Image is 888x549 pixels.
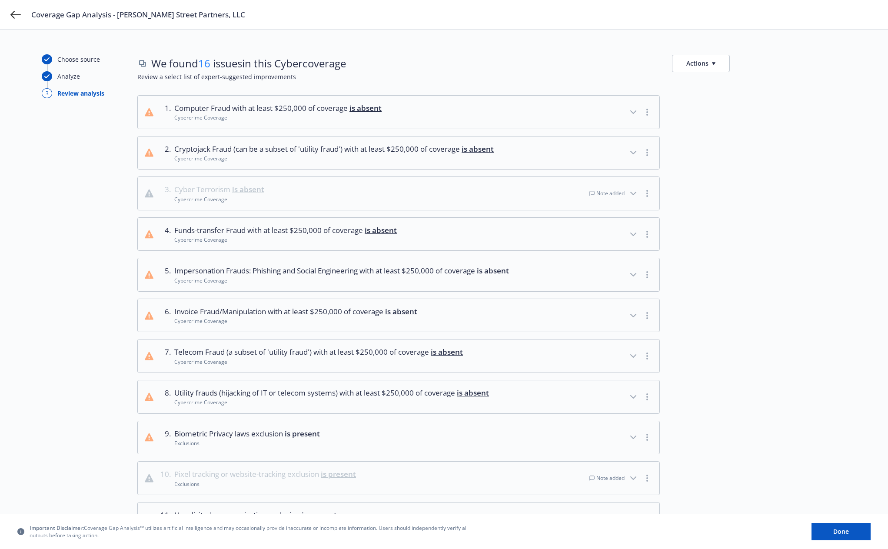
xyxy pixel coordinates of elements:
span: is absent [431,347,463,357]
span: We found issues in this Cyber coverage [151,56,346,71]
div: Cybercrime Coverage [174,155,494,162]
div: 9 . [160,428,171,447]
span: Cyber Terrorism [174,184,264,195]
div: Exclusions [174,480,356,488]
button: 7.Telecom Fraud (a subset of 'utility fraud') with at least $250,000 of coverage is absentCybercr... [138,339,659,373]
div: Note added [589,474,625,482]
div: 1 . [160,103,171,122]
button: 9.Biometric Privacy laws exclusion is presentExclusions [138,421,659,454]
span: Computer Fraud with at least $250,000 of coverage [174,103,382,114]
div: Cybercrime Coverage [174,114,382,121]
button: 1.Computer Fraud with at least $250,000 of coverage is absentCybercrime Coverage [138,96,659,129]
span: Coverage Gap Analysis™ utilizes artificial intelligence and may occasionally provide inaccurate o... [30,524,473,539]
div: Cybercrime Coverage [174,358,463,366]
span: 16 [198,56,210,70]
button: Done [812,523,871,540]
span: Pixel tracking or website-tracking exclusion [174,469,356,480]
span: is absent [462,144,494,154]
div: 4 . [160,225,171,244]
button: 5.Impersonation Frauds: Phishing and Social Engineering with at least $250,000 of coverage is abs... [138,258,659,291]
button: 10.Pixel tracking or website-tracking exclusion is presentExclusionsNote added [138,462,659,495]
div: Choose source [57,55,100,64]
div: 5 . [160,265,171,284]
div: 6 . [160,306,171,325]
span: Coverage Gap Analysis - [PERSON_NAME] Street Partners, LLC [31,10,245,20]
div: Cybercrime Coverage [174,317,417,325]
button: Actions [672,55,730,72]
div: 2 . [160,143,171,163]
div: Cybercrime Coverage [174,236,397,243]
span: is absent [457,388,489,398]
button: 6.Invoice Fraud/Manipulation with at least $250,000 of coverage is absentCybercrime Coverage [138,299,659,332]
span: Biometric Privacy laws exclusion [174,428,320,439]
span: Important Disclaimer: [30,524,84,532]
span: Cryptojack Fraud (can be a subset of 'utility fraud') with at least $250,000 of coverage [174,143,494,155]
span: Invoice Fraud/Manipulation with at least $250,000 of coverage [174,306,417,317]
div: 10 . [160,469,171,488]
button: 8.Utility frauds (hijacking of IT or telecom systems) with at least $250,000 of coverage is absen... [138,380,659,413]
div: Analyze [57,72,80,81]
div: 8 . [160,387,171,406]
span: Review a select list of expert-suggested improvements [137,72,846,81]
span: is absent [349,103,382,113]
div: 7 . [160,346,171,366]
div: Cybercrime Coverage [174,277,509,284]
span: Unsolicited-communication exclusion [174,509,337,521]
span: Impersonation Frauds: Phishing and Social Engineering with at least $250,000 of coverage [174,265,509,276]
span: is absent [385,306,417,316]
span: is present [285,429,320,439]
div: Exclusions [174,439,320,447]
span: is absent [232,184,264,194]
button: Actions [672,54,730,72]
div: Review analysis [57,89,104,98]
div: Cybercrime Coverage [174,399,489,406]
div: Cybercrime Coverage [174,196,264,203]
div: 3 . [160,184,171,203]
div: Note added [589,190,625,197]
button: 4.Funds-transfer Fraud with at least $250,000 of coverage is absentCybercrime Coverage [138,218,659,251]
span: is present [321,469,356,479]
span: is absent [477,266,509,276]
span: Funds-transfer Fraud with at least $250,000 of coverage [174,225,397,236]
span: Utility frauds (hijacking of IT or telecom systems) with at least $250,000 of coverage [174,387,489,399]
div: 3 [42,88,52,98]
span: Telecom Fraud (a subset of 'utility fraud') with at least $250,000 of coverage [174,346,463,358]
span: Done [833,527,849,536]
button: 2.Cryptojack Fraud (can be a subset of 'utility fraud') with at least $250,000 of coverage is abs... [138,136,659,170]
div: 11 . [160,509,171,529]
span: is present [302,510,337,520]
button: 11.Unsolicited-communication exclusion is presentExclusions [138,502,659,536]
span: is absent [365,225,397,235]
button: 3.Cyber Terrorism is absentCybercrime CoverageNote added [138,177,659,210]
